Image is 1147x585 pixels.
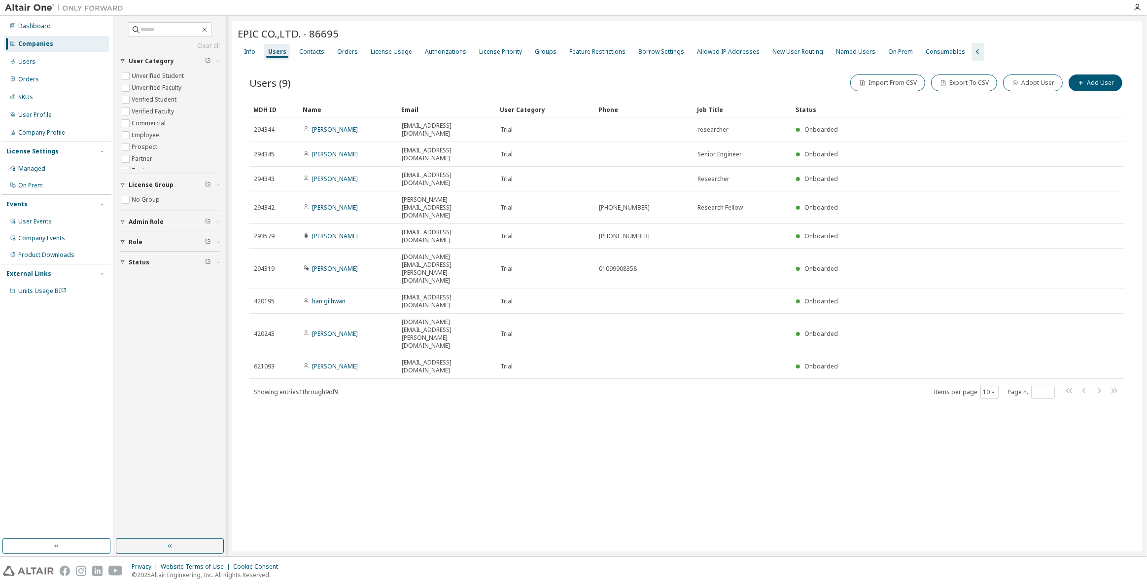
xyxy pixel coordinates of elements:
img: facebook.svg [60,566,70,576]
div: Groups [535,48,556,56]
span: User Category [129,57,174,65]
span: Role [129,238,142,246]
span: Trial [500,297,513,305]
span: Researcher [697,175,730,183]
span: [EMAIL_ADDRESS][DOMAIN_NAME] [402,293,491,309]
div: Phone [598,102,689,117]
img: Altair One [5,3,128,13]
span: 294342 [254,204,275,212]
label: Prospect [132,141,159,153]
button: Role [120,231,220,253]
a: [PERSON_NAME] [312,232,358,240]
span: Research Fellow [697,204,743,212]
a: han gilhwan [312,297,346,305]
span: Trial [500,330,513,338]
span: Onboarded [804,232,838,240]
span: Onboarded [804,362,838,370]
label: Verified Faculty [132,106,176,117]
button: Adopt User [1003,74,1063,91]
div: Allowed IP Addresses [697,48,760,56]
div: Info [244,48,255,56]
button: License Group [120,174,220,196]
div: On Prem [18,182,43,189]
span: Clear filter [205,218,211,226]
p: © 2025 Altair Engineering, Inc. All Rights Reserved. [132,571,284,579]
a: [PERSON_NAME] [312,264,358,273]
span: Page n. [1008,386,1055,399]
div: Users [18,58,35,66]
span: [EMAIL_ADDRESS][DOMAIN_NAME] [402,359,491,374]
div: License Priority [479,48,522,56]
span: Trial [500,232,513,240]
div: License Usage [371,48,412,56]
label: Unverified Student [132,70,186,82]
span: 420195 [254,297,275,305]
span: [PERSON_NAME][EMAIL_ADDRESS][DOMAIN_NAME] [402,196,491,219]
button: 10 [983,388,996,396]
div: User Events [18,218,52,225]
span: Onboarded [804,329,838,338]
span: Status [129,258,149,266]
div: Cookie Consent [233,563,284,571]
a: [PERSON_NAME] [312,329,358,338]
div: Authorizations [425,48,466,56]
span: 294345 [254,150,275,158]
img: linkedin.svg [92,566,103,576]
div: Company Profile [18,129,65,137]
div: Managed [18,165,45,173]
span: Trial [500,204,513,212]
div: External Links [6,270,51,278]
button: Status [120,252,220,273]
div: SKUs [18,93,33,101]
div: Orders [18,75,39,83]
div: Dashboard [18,22,51,30]
label: Employee [132,129,161,141]
div: Feature Restrictions [569,48,626,56]
span: Admin Role [129,218,164,226]
span: Clear filter [205,238,211,246]
div: Company Events [18,234,65,242]
span: Clear filter [205,258,211,266]
label: No Group [132,194,162,206]
label: Trial [132,165,146,177]
div: Named Users [836,48,875,56]
div: On Prem [888,48,913,56]
div: License Settings [6,147,59,155]
div: Contacts [299,48,324,56]
a: [PERSON_NAME] [312,125,358,134]
span: Onboarded [804,297,838,305]
span: [DOMAIN_NAME][EMAIL_ADDRESS][PERSON_NAME][DOMAIN_NAME] [402,318,491,350]
span: 294343 [254,175,275,183]
span: Clear filter [205,181,211,189]
div: Job Title [697,102,788,117]
img: youtube.svg [108,566,123,576]
span: Trial [500,126,513,134]
div: New User Routing [772,48,823,56]
span: Onboarded [804,175,838,183]
label: Unverified Faculty [132,82,183,94]
label: Partner [132,153,154,165]
button: Add User [1069,74,1122,91]
div: Privacy [132,563,161,571]
span: Units Usage BI [18,287,67,295]
div: Email [401,102,492,117]
span: Items per page [934,386,999,399]
a: [PERSON_NAME] [312,203,358,212]
span: License Group [129,181,174,189]
span: Trial [500,175,513,183]
span: [DOMAIN_NAME][EMAIL_ADDRESS][PERSON_NAME][DOMAIN_NAME] [402,253,491,285]
img: altair_logo.svg [3,566,54,576]
span: Onboarded [804,203,838,212]
button: User Category [120,50,220,72]
span: Trial [500,265,513,273]
a: Clear all [120,42,220,50]
span: [EMAIL_ADDRESS][DOMAIN_NAME] [402,171,491,187]
button: Export To CSV [931,74,997,91]
span: Onboarded [804,264,838,273]
a: [PERSON_NAME] [312,362,358,370]
div: Status [796,102,1065,117]
div: Orders [337,48,358,56]
div: Borrow Settings [638,48,684,56]
div: Consumables [926,48,965,56]
span: Clear filter [205,57,211,65]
